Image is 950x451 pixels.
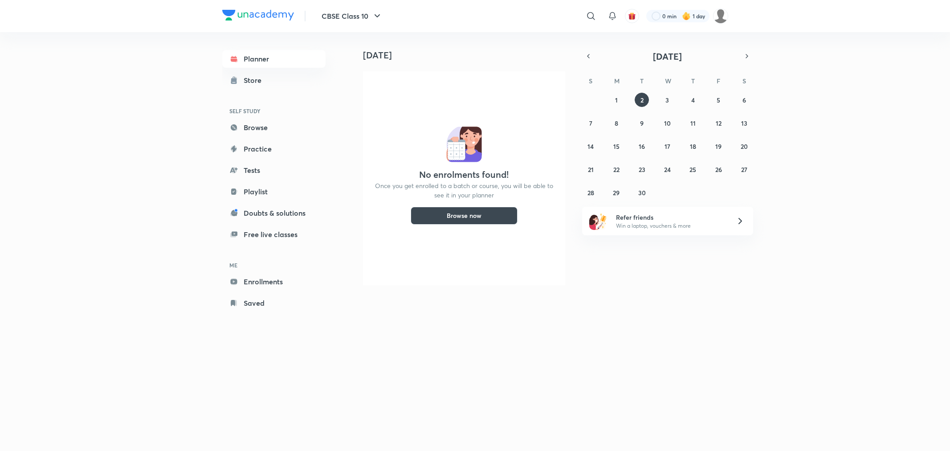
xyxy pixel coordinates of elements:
a: Planner [222,50,326,68]
button: September 23, 2025 [635,162,649,176]
h6: SELF STUDY [222,103,326,119]
button: September 12, 2025 [711,116,726,130]
img: Company Logo [222,10,294,20]
abbr: September 12, 2025 [716,119,722,127]
abbr: September 14, 2025 [587,142,594,151]
button: September 17, 2025 [660,139,674,153]
button: September 3, 2025 [660,93,674,107]
abbr: Monday [614,77,620,85]
button: September 7, 2025 [583,116,598,130]
abbr: September 19, 2025 [715,142,722,151]
abbr: September 11, 2025 [690,119,696,127]
a: Company Logo [222,10,294,23]
a: Practice [222,140,326,158]
abbr: September 29, 2025 [613,189,620,197]
button: September 16, 2025 [635,139,649,153]
abbr: September 20, 2025 [741,142,748,151]
abbr: September 21, 2025 [588,165,594,174]
h4: [DATE] [363,50,572,61]
a: Saved [222,294,326,312]
h4: No enrolments found! [419,169,509,180]
a: Enrollments [222,273,326,291]
button: September 2, 2025 [635,93,649,107]
button: September 24, 2025 [660,162,674,176]
button: September 26, 2025 [711,162,726,176]
abbr: September 30, 2025 [638,189,646,197]
abbr: September 5, 2025 [717,96,720,104]
button: September 20, 2025 [737,139,751,153]
abbr: Wednesday [665,77,671,85]
button: September 4, 2025 [686,93,700,107]
button: September 9, 2025 [635,116,649,130]
a: Doubts & solutions [222,204,326,222]
abbr: Tuesday [640,77,644,85]
button: September 13, 2025 [737,116,751,130]
button: September 11, 2025 [686,116,700,130]
abbr: September 10, 2025 [664,119,671,127]
abbr: September 8, 2025 [615,119,618,127]
button: September 18, 2025 [686,139,700,153]
img: No events [446,127,482,162]
abbr: September 25, 2025 [689,165,696,174]
abbr: September 15, 2025 [613,142,620,151]
a: Free live classes [222,225,326,243]
abbr: September 13, 2025 [741,119,747,127]
abbr: Thursday [691,77,695,85]
button: September 21, 2025 [583,162,598,176]
p: Once you get enrolled to a batch or course, you will be able to see it in your planner [374,181,555,200]
button: September 14, 2025 [583,139,598,153]
button: September 8, 2025 [609,116,624,130]
abbr: September 9, 2025 [640,119,644,127]
button: September 27, 2025 [737,162,751,176]
abbr: September 17, 2025 [665,142,670,151]
abbr: September 4, 2025 [691,96,695,104]
abbr: September 6, 2025 [742,96,746,104]
abbr: Saturday [742,77,746,85]
img: referral [589,212,607,230]
a: Store [222,71,326,89]
button: September 15, 2025 [609,139,624,153]
img: streak [682,12,691,20]
button: September 25, 2025 [686,162,700,176]
abbr: September 27, 2025 [741,165,747,174]
a: Browse [222,119,326,136]
abbr: September 2, 2025 [640,96,644,104]
a: Playlist [222,183,326,201]
h6: ME [222,258,326,273]
img: Vivek Patil [713,8,728,24]
abbr: September 3, 2025 [665,96,669,104]
abbr: Sunday [589,77,592,85]
abbr: September 1, 2025 [615,96,618,104]
abbr: September 22, 2025 [613,165,620,174]
img: avatar [628,12,636,20]
div: Store [244,75,267,86]
button: September 19, 2025 [711,139,726,153]
span: [DATE] [653,50,682,62]
button: CBSE Class 10 [316,7,388,25]
abbr: September 7, 2025 [589,119,592,127]
button: September 5, 2025 [711,93,726,107]
button: September 22, 2025 [609,162,624,176]
button: September 29, 2025 [609,185,624,200]
button: avatar [625,9,639,23]
button: Browse now [411,207,518,225]
p: Win a laptop, vouchers & more [616,222,726,230]
abbr: September 26, 2025 [715,165,722,174]
button: September 30, 2025 [635,185,649,200]
abbr: September 28, 2025 [587,189,594,197]
abbr: September 16, 2025 [639,142,645,151]
abbr: Friday [717,77,720,85]
button: September 6, 2025 [737,93,751,107]
a: Tests [222,161,326,179]
button: September 1, 2025 [609,93,624,107]
abbr: September 18, 2025 [690,142,696,151]
button: September 28, 2025 [583,185,598,200]
button: [DATE] [595,50,741,62]
button: September 10, 2025 [660,116,674,130]
abbr: September 23, 2025 [639,165,645,174]
abbr: September 24, 2025 [664,165,671,174]
h6: Refer friends [616,213,726,222]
